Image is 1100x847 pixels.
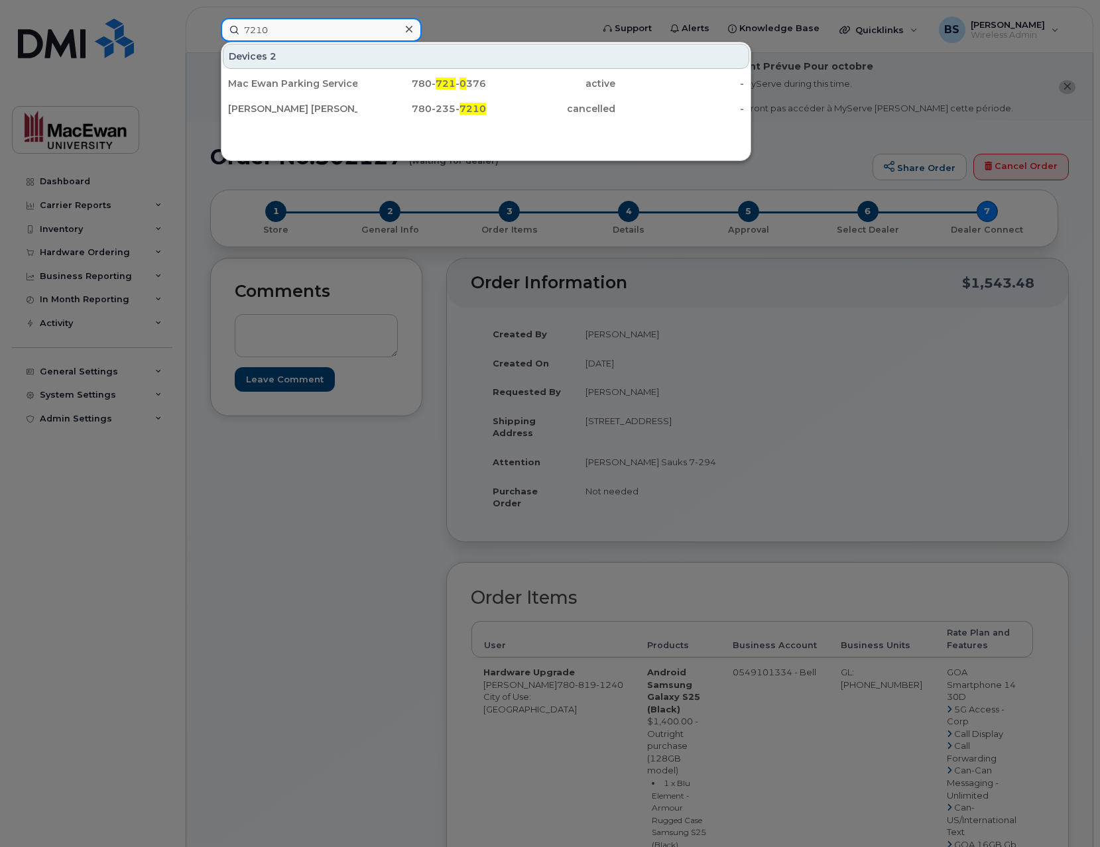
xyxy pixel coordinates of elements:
[615,77,745,90] div: -
[486,102,615,115] div: cancelled
[228,102,357,115] div: [PERSON_NAME] [PERSON_NAME]
[223,72,749,95] a: Mac Ewan Parking Services780-721-0376active-
[223,44,749,69] div: Devices
[270,50,276,63] span: 2
[223,97,749,121] a: [PERSON_NAME] [PERSON_NAME]780-235-7210cancelled-
[486,77,615,90] div: active
[357,102,487,115] div: 780-235-
[459,78,466,89] span: 0
[228,77,357,90] div: Mac Ewan Parking Services
[615,102,745,115] div: -
[357,77,487,90] div: 780- - 376
[436,78,456,89] span: 721
[459,103,486,115] span: 7210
